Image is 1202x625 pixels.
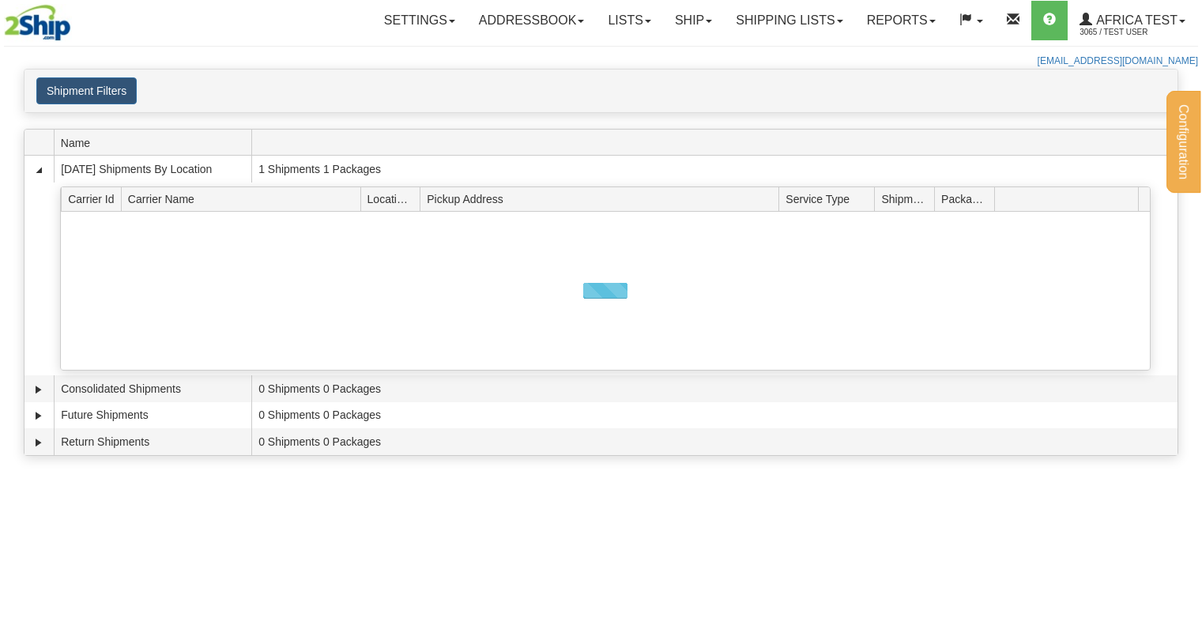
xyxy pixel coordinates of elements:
button: Configuration [1166,91,1200,193]
a: Collapse [31,162,47,178]
td: [DATE] Shipments By Location [54,156,251,183]
td: Future Shipments [54,402,251,429]
a: Africa Test 3065 / TEST USER [1068,1,1197,40]
a: Lists [596,1,662,40]
span: Africa Test [1092,13,1178,27]
a: Reports [855,1,948,40]
span: Carrier Id [68,186,121,211]
span: Service Type [786,186,874,211]
td: 1 Shipments 1 Packages [251,156,1178,183]
span: Shipments [881,186,934,211]
a: Expand [31,408,47,424]
td: 0 Shipments 0 Packages [251,428,1178,455]
td: 0 Shipments 0 Packages [251,402,1178,429]
td: 0 Shipments 0 Packages [251,375,1178,402]
a: Expand [31,382,47,397]
span: Name [61,130,251,155]
a: Shipping lists [724,1,854,40]
td: Return Shipments [54,428,251,455]
td: Consolidated Shipments [54,375,251,402]
a: Ship [663,1,724,40]
span: 3065 / TEST USER [1080,24,1198,40]
span: Packages [941,186,994,211]
button: Shipment Filters [36,77,137,104]
span: Pickup Address [427,186,778,211]
a: Addressbook [467,1,597,40]
span: Location Id [367,186,420,211]
span: Carrier Name [128,186,360,211]
a: Settings [372,1,467,40]
a: Expand [31,435,47,450]
a: [EMAIL_ADDRESS][DOMAIN_NAME] [1038,55,1198,66]
img: logo3065.jpg [4,4,72,44]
